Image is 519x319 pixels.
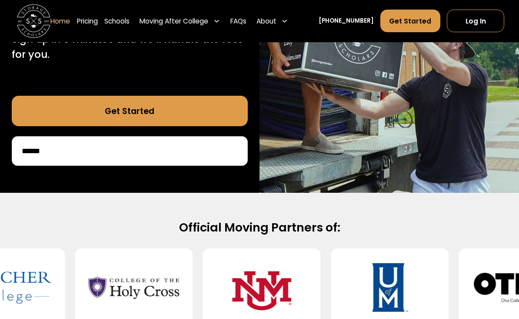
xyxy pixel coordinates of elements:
a: Schools [104,9,130,33]
img: Storage Scholars main logo [17,4,50,38]
div: Moving After College [136,9,224,33]
h2: Official Moving Partners of: [26,220,493,235]
a: Log In [447,10,504,32]
div: About [253,9,292,33]
a: Pricing [77,9,98,33]
a: Home [50,9,70,33]
a: FAQs [230,9,246,33]
p: Sign up in 5 minutes and we'll handle the rest for you. [12,32,247,62]
div: Moving After College [140,16,208,26]
a: [PHONE_NUMBER] [319,17,374,25]
a: Get Started [380,10,440,32]
a: Get Started [12,96,247,126]
div: About [256,16,276,26]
